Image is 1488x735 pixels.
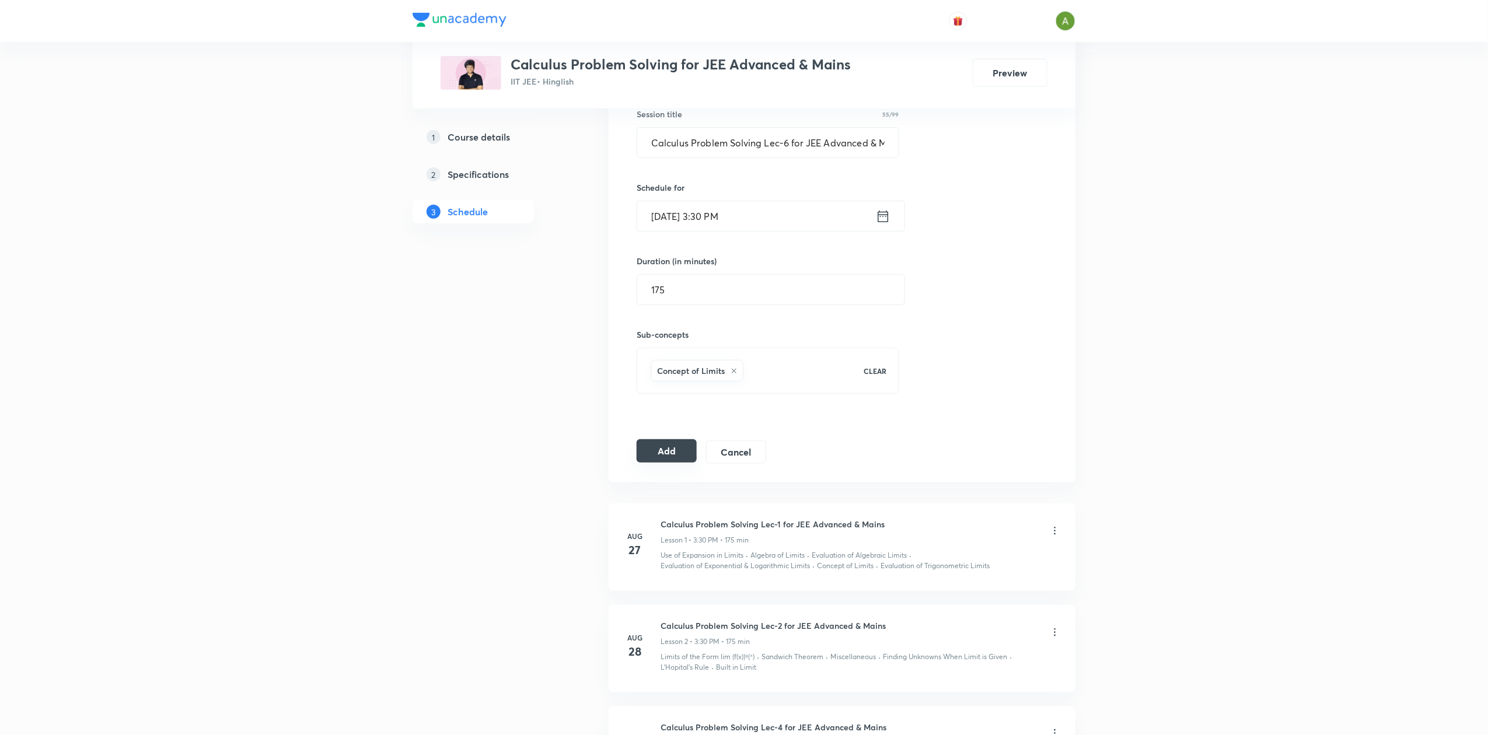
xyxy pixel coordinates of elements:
[413,13,507,30] a: Company Logo
[427,205,441,219] p: 3
[637,328,899,341] h6: Sub-concepts
[1056,11,1075,31] img: Ajay A
[876,561,878,571] div: ·
[757,652,759,662] div: ·
[826,652,828,662] div: ·
[973,59,1047,87] button: Preview
[883,652,1007,662] p: Finding Unknowns When Limit is Given
[812,561,815,571] div: ·
[427,130,441,144] p: 1
[448,130,510,144] h5: Course details
[762,652,823,662] p: Sandwich Theorem
[711,662,714,673] div: ·
[661,662,709,673] p: L'Hopital's Rule
[661,550,743,561] p: Use of Expansion in Limits
[807,550,809,561] div: ·
[413,125,571,149] a: 1Course details
[511,56,851,73] h3: Calculus Problem Solving for JEE Advanced & Mains
[448,167,509,181] h5: Specifications
[817,561,874,571] p: Concept of Limits
[949,12,967,30] button: avatar
[637,128,899,157] input: A great title is short, clear and descriptive
[657,365,725,377] h6: Concept of Limits
[661,652,755,662] p: Limits of the Form lim (f(x))ᵍ(ˣ)
[881,561,990,571] p: Evaluation of Trigonometric Limits
[661,561,810,571] p: Evaluation of Exponential & Logarithmic Limits
[623,541,647,559] h4: 27
[661,721,886,733] h6: Calculus Problem Solving Lec-4 for JEE Advanced & Mains
[511,75,851,87] p: IIT JEE • Hinglish
[413,13,507,27] img: Company Logo
[830,652,876,662] p: Miscellaneous
[637,439,697,463] button: Add
[623,632,647,643] h6: Aug
[878,652,881,662] div: ·
[637,275,904,304] input: 175
[661,619,886,632] h6: Calculus Problem Solving Lec-2 for JEE Advanced & Mains
[750,550,805,561] p: Algebra of Limits
[1010,652,1012,662] div: ·
[623,531,647,541] h6: Aug
[716,662,756,673] p: Built in Limit
[637,108,682,120] h6: Session title
[623,643,647,660] h4: 28
[883,111,899,117] p: 55/99
[413,163,571,186] a: 2Specifications
[812,550,907,561] p: Evaluation of Algebraic Limits
[746,550,748,561] div: ·
[661,636,750,647] p: Lesson 2 • 3:30 PM • 175 min
[953,16,963,26] img: avatar
[661,535,749,545] p: Lesson 1 • 3:30 PM • 175 min
[706,440,766,464] button: Cancel
[637,181,899,194] h6: Schedule for
[661,518,885,530] h6: Calculus Problem Solving Lec-1 for JEE Advanced & Mains
[441,56,501,90] img: FB4C5AF8-24EB-46DC-8721-E2D1BBCB0060_plus.png
[909,550,911,561] div: ·
[637,255,717,267] h6: Duration (in minutes)
[427,167,441,181] p: 2
[448,205,488,219] h5: Schedule
[864,366,887,376] p: CLEAR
